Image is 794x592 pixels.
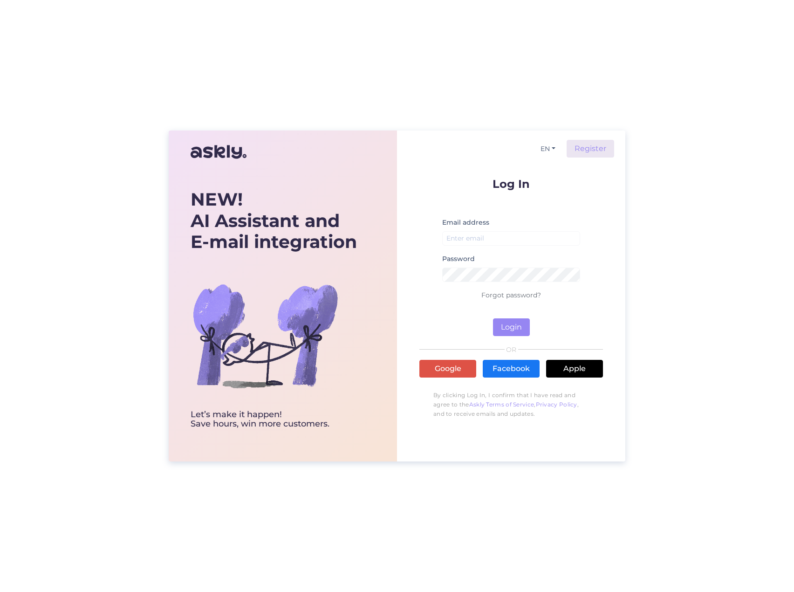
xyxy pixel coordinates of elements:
label: Password [442,254,475,264]
a: Register [567,140,614,158]
a: Apple [546,360,603,378]
input: Enter email [442,231,580,246]
img: Askly [191,141,246,163]
a: Google [419,360,476,378]
p: By clicking Log In, I confirm that I have read and agree to the , , and to receive emails and upd... [419,386,603,423]
button: Login [493,318,530,336]
span: OR [505,346,518,353]
a: Facebook [483,360,540,378]
a: Privacy Policy [536,401,577,408]
label: Email address [442,218,489,227]
a: Forgot password? [481,291,541,299]
p: Log In [419,178,603,190]
b: NEW! [191,188,243,210]
a: Askly Terms of Service [469,401,534,408]
div: Let’s make it happen! Save hours, win more customers. [191,410,357,429]
img: bg-askly [191,261,340,410]
div: AI Assistant and E-mail integration [191,189,357,253]
button: EN [537,142,559,156]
